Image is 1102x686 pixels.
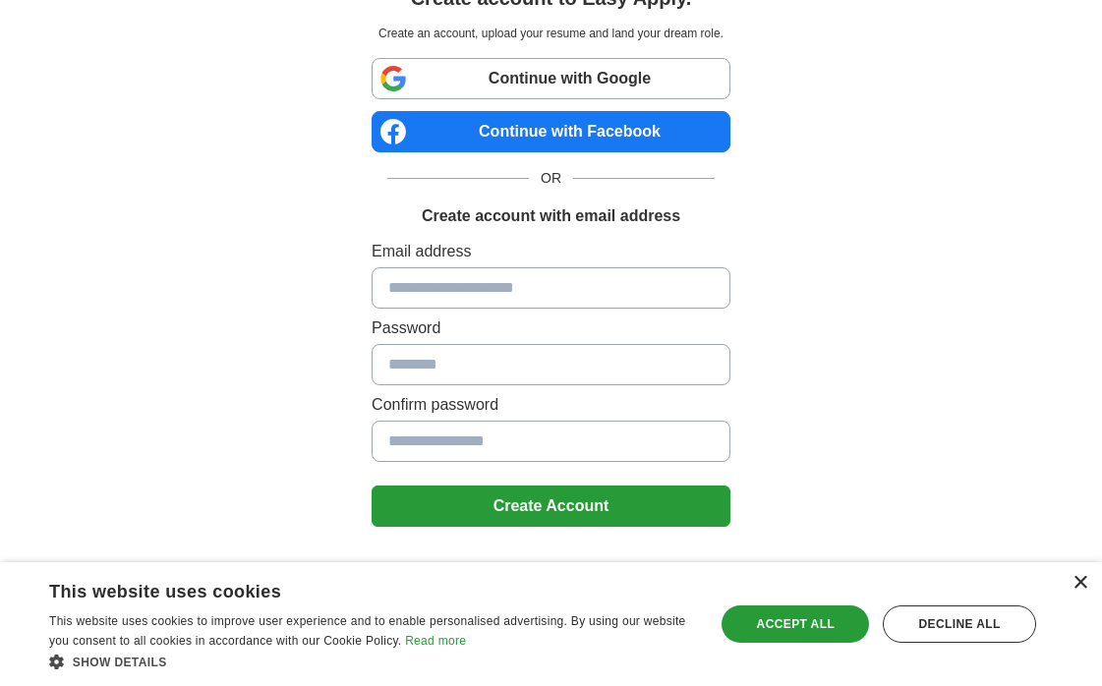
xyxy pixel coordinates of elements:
span: Already registered? [480,558,622,579]
button: Create Account [372,486,730,527]
span: OR [529,168,573,189]
div: Show details [49,652,695,671]
h1: Create account with email address [422,204,680,228]
label: Password [372,316,730,340]
div: This website uses cookies [49,574,646,603]
label: Confirm password [372,393,730,417]
a: Continue with Google [372,58,730,99]
a: Continue with Facebook [372,111,730,152]
label: Email address [372,240,730,263]
a: Read more, opens a new window [405,634,466,648]
div: Decline all [883,605,1036,643]
div: Close [1073,576,1087,591]
span: This website uses cookies to improve user experience and to enable personalised advertising. By u... [49,614,686,648]
div: Accept all [722,605,869,643]
span: Show details [73,656,167,669]
p: Create an account, upload your resume and land your dream role. [376,25,726,42]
